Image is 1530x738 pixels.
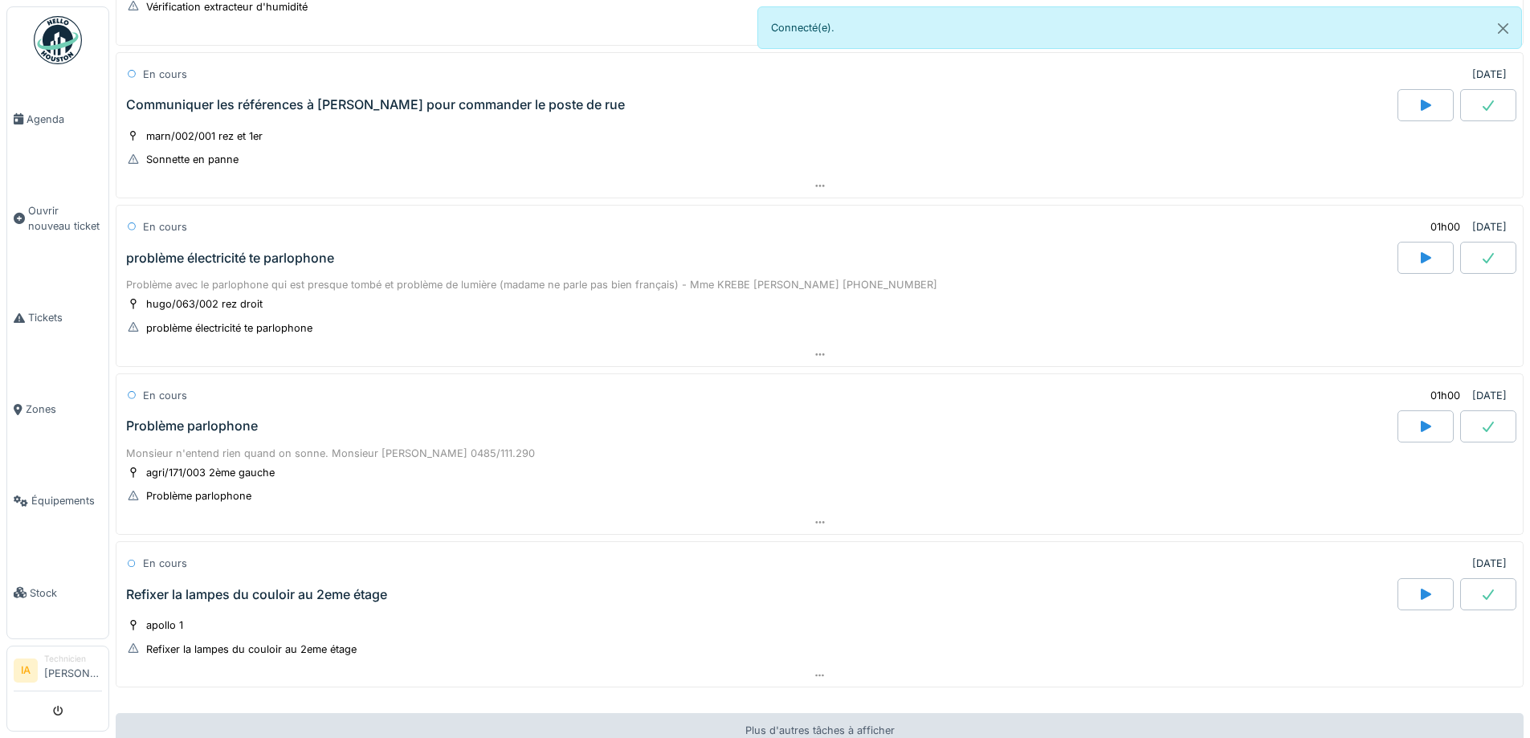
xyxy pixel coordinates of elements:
[1472,556,1507,571] div: [DATE]
[146,488,251,504] div: Problème parlophone
[757,6,1523,49] div: Connecté(e).
[146,618,183,633] div: apollo 1
[14,658,38,683] li: IA
[27,112,102,127] span: Agenda
[7,73,108,165] a: Agenda
[31,493,102,508] span: Équipements
[126,418,258,434] div: Problème parlophone
[1472,388,1507,403] div: [DATE]
[30,585,102,601] span: Stock
[143,67,187,82] div: En cours
[146,296,263,312] div: hugo/063/002 rez droit
[44,653,102,687] li: [PERSON_NAME]
[7,272,108,364] a: Tickets
[7,455,108,547] a: Équipements
[14,653,102,691] a: IA Technicien[PERSON_NAME]
[28,203,102,234] span: Ouvrir nouveau ticket
[146,152,239,167] div: Sonnette en panne
[1472,67,1507,82] div: [DATE]
[7,364,108,455] a: Zones
[146,642,357,657] div: Refixer la lampes du couloir au 2eme étage
[126,277,1513,292] div: Problème avec le parlophone qui est presque tombé et problème de lumière (madame ne parle pas bie...
[1430,388,1460,403] div: 01h00
[143,219,187,234] div: En cours
[28,310,102,325] span: Tickets
[7,165,108,271] a: Ouvrir nouveau ticket
[1485,7,1521,50] button: Close
[1472,219,1507,234] div: [DATE]
[7,547,108,638] a: Stock
[1430,219,1460,234] div: 01h00
[146,320,312,336] div: problème électricité te parlophone
[146,465,275,480] div: agri/171/003 2ème gauche
[44,653,102,665] div: Technicien
[146,128,263,144] div: marn/002/001 rez et 1er
[126,587,387,602] div: Refixer la lampes du couloir au 2eme étage
[26,402,102,417] span: Zones
[143,556,187,571] div: En cours
[34,16,82,64] img: Badge_color-CXgf-gQk.svg
[126,97,625,112] div: Communiquer les références à [PERSON_NAME] pour commander le poste de rue
[126,251,334,266] div: problème électricité te parlophone
[126,446,1513,461] div: Monsieur n'entend rien quand on sonne. Monsieur [PERSON_NAME] 0485/111.290
[143,388,187,403] div: En cours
